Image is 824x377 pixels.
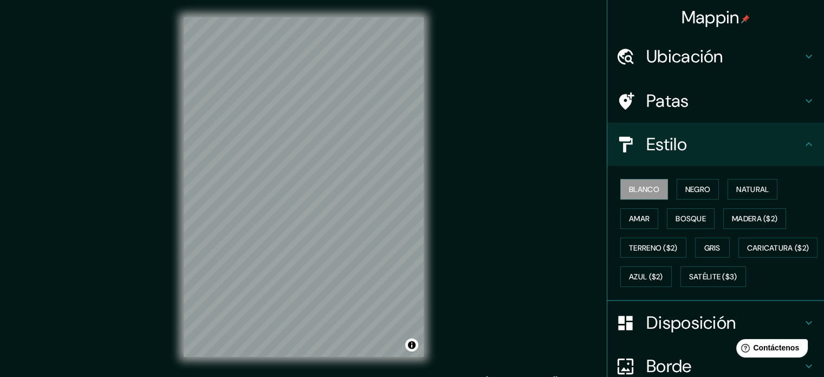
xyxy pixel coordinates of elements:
button: Blanco [620,179,668,200]
font: Blanco [629,184,659,194]
button: Amar [620,208,658,229]
button: Bosque [667,208,715,229]
button: Caricatura ($2) [738,238,818,258]
button: Madera ($2) [723,208,786,229]
font: Madera ($2) [732,214,777,223]
font: Caricatura ($2) [747,243,809,253]
font: Mappin [682,6,739,29]
button: Gris [695,238,730,258]
font: Satélite ($3) [689,272,737,282]
font: Ubicación [646,45,723,68]
button: Negro [677,179,719,200]
font: Negro [685,184,711,194]
button: Activar o desactivar atribución [405,338,418,352]
canvas: Mapa [184,17,424,357]
button: Azul ($2) [620,266,672,287]
font: Natural [736,184,769,194]
button: Terreno ($2) [620,238,686,258]
font: Disposición [646,311,736,334]
font: Terreno ($2) [629,243,678,253]
img: pin-icon.png [741,15,750,23]
font: Amar [629,214,650,223]
div: Ubicación [607,35,824,78]
font: Estilo [646,133,687,156]
font: Patas [646,90,689,112]
div: Disposición [607,301,824,344]
button: Satélite ($3) [680,266,746,287]
div: Estilo [607,123,824,166]
font: Azul ($2) [629,272,663,282]
div: Patas [607,79,824,123]
iframe: Lanzador de widgets de ayuda [728,335,812,365]
font: Bosque [676,214,706,223]
font: Gris [704,243,721,253]
button: Natural [728,179,777,200]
